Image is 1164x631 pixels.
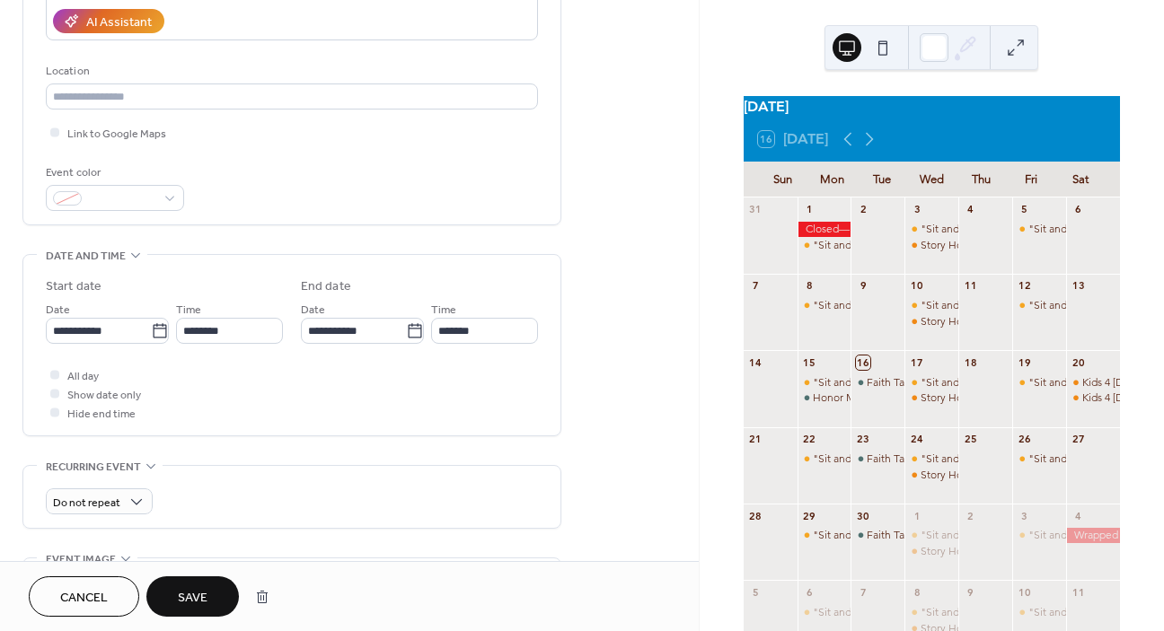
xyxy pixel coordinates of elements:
div: "Sit and Fit" with Monica [904,298,958,313]
div: Sun [758,162,807,197]
div: 28 [749,509,763,522]
div: Wed [907,162,957,197]
span: Save [178,589,207,608]
div: "Sit and Fit" with Monica [1012,222,1066,237]
div: "Sit and Fit" with Monica [798,375,851,390]
div: 6 [1071,203,1085,216]
div: "Sit and Fit" with Monica [798,605,851,620]
div: 7 [856,585,869,599]
div: 14 [749,355,763,369]
span: Time [431,301,456,320]
div: "Sit and Fit" with [PERSON_NAME] [921,528,1089,543]
div: "Sit and Fit" with Monica [1012,528,1066,543]
div: "Sit and Fit" with Monica [904,222,958,237]
div: Faith Talks with Henry [851,528,904,543]
div: "Sit and Fit" with [PERSON_NAME] [921,451,1089,467]
div: 4 [1071,509,1085,522]
div: 26 [1018,433,1031,446]
button: Save [146,576,239,617]
div: Story Hour with Jesus [904,544,958,559]
div: "Sit and Fit" with Monica [798,451,851,467]
div: 4 [964,203,977,216]
div: 9 [964,585,977,599]
div: "Sit and Fit" with [PERSON_NAME] [813,605,982,620]
div: Faith Talks with Henry [851,451,904,467]
span: Date [46,301,70,320]
div: Story Hour with [PERSON_NAME] [921,314,1082,329]
div: "Sit and Fit" with Monica [904,451,958,467]
div: 24 [910,433,923,446]
div: 20 [1071,355,1085,369]
div: 18 [964,355,977,369]
div: End date [301,277,351,296]
div: "Sit and Fit" with Monica [1012,605,1066,620]
div: Mon [807,162,857,197]
span: Cancel [60,589,108,608]
div: 1 [803,203,816,216]
span: Do not repeat [53,493,120,513]
div: "Sit and Fit" with [PERSON_NAME] [921,298,1089,313]
div: "Sit and Fit" with [PERSON_NAME] [813,298,982,313]
span: Date [301,301,325,320]
div: 12 [1018,279,1031,293]
div: 8 [803,279,816,293]
div: 9 [856,279,869,293]
span: Event image [46,550,116,569]
div: 1 [910,509,923,522]
div: "Sit and Fit" with Monica [904,605,958,620]
span: Hide end time [67,405,136,424]
div: 5 [749,585,763,599]
div: "Sit and Fit" with Monica [1012,375,1066,390]
div: Sat [1056,162,1106,197]
button: Cancel [29,576,139,617]
div: 23 [856,433,869,446]
div: Honor Meal [798,390,851,406]
div: 21 [749,433,763,446]
div: 11 [1071,585,1085,599]
span: All day [67,367,99,386]
div: Story Hour with [PERSON_NAME] [921,468,1082,483]
div: 25 [964,433,977,446]
div: Faith Talks with [PERSON_NAME] [867,375,1027,390]
div: Faith Talks with [PERSON_NAME] [867,451,1027,467]
span: Recurring event [46,458,141,477]
span: Show date only [67,386,141,405]
div: Story Hour with Jesus [904,468,958,483]
div: 29 [803,509,816,522]
div: "Sit and Fit" with Monica [798,238,851,253]
div: "Sit and Fit" with [PERSON_NAME] [813,451,982,467]
div: 3 [1018,509,1031,522]
div: "Sit and Fit" with Monica [798,298,851,313]
div: 27 [1071,433,1085,446]
button: AI Assistant [53,9,164,33]
div: "Sit and Fit" with Monica [904,528,958,543]
span: Link to Google Maps [67,125,166,144]
div: "Sit and Fit" with Monica [904,375,958,390]
div: "Sit and Fit" with [PERSON_NAME] [813,528,982,543]
div: Kids 4 Christ [1066,375,1120,390]
div: Story Hour with [PERSON_NAME] [921,390,1082,406]
span: Date and time [46,247,126,266]
div: 5 [1018,203,1031,216]
span: Time [176,301,201,320]
div: "Sit and Fit" with [PERSON_NAME] [813,238,982,253]
div: Honor Meal [813,390,870,406]
div: 10 [910,279,923,293]
div: Faith Talks with [PERSON_NAME] [867,528,1027,543]
div: 6 [803,585,816,599]
div: "Sit and Fit" with Monica [798,528,851,543]
div: Story Hour with Jesus [904,390,958,406]
div: "Sit and Fit" with [PERSON_NAME] [921,605,1089,620]
div: "Sit and Fit" with Monica [1012,451,1066,467]
div: Kids 4 Christ [1066,390,1120,406]
div: Wrapped In/Sending His Love Entries DUE [1066,528,1120,543]
div: Location [46,62,534,81]
div: "Sit and Fit" with Monica [1012,298,1066,313]
div: 13 [1071,279,1085,293]
div: Closed—Labor Day [798,222,851,237]
div: Event color [46,163,181,182]
div: 30 [856,509,869,522]
div: 10 [1018,585,1031,599]
div: Tue [857,162,906,197]
div: Story Hour with Jesus [904,238,958,253]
